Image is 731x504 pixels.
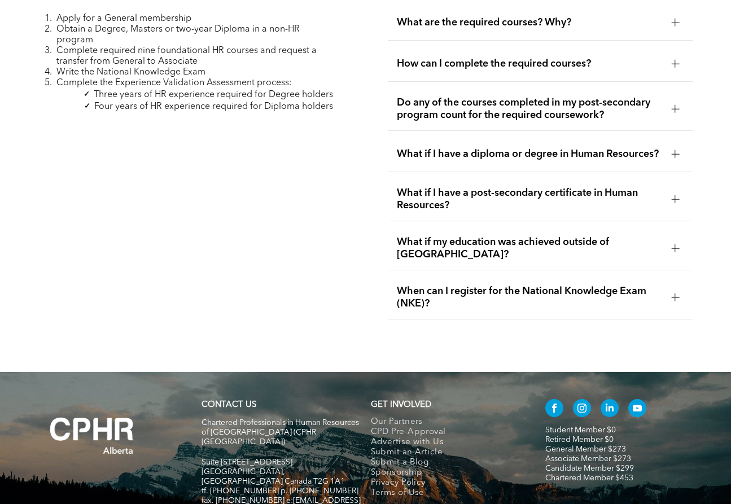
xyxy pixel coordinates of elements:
[371,427,522,437] a: CPD Pre-Approval
[202,401,256,409] a: CONTACT US
[202,468,345,485] span: [GEOGRAPHIC_DATA], [GEOGRAPHIC_DATA] Canada T2G 1A1
[371,488,522,498] a: Terms of Use
[56,68,205,77] span: Write the National Knowledge Exam
[545,399,563,420] a: facebook
[94,90,333,99] span: Three years of HR experience required for Degree holders
[397,148,662,160] span: What if I have a diploma or degree in Human Resources?
[397,58,662,70] span: How can I complete the required courses?
[202,458,292,466] span: Suite [STREET_ADDRESS]
[397,187,662,212] span: What if I have a post-secondary certificate in Human Resources?
[628,399,646,420] a: youtube
[56,14,191,23] span: Apply for a General membership
[27,395,157,477] img: A white background with a few lines on it
[545,436,614,444] a: Retired Member $0
[371,401,431,409] span: GET INVOLVED
[545,445,626,453] a: General Member $273
[56,46,317,66] span: Complete required nine foundational HR courses and request a transfer from General to Associate
[202,487,358,495] span: tf. [PHONE_NUMBER] p. [PHONE_NUMBER]
[371,417,522,427] a: Our Partners
[371,437,522,448] a: Advertise with Us
[371,468,522,478] a: Sponsorship
[397,97,662,121] span: Do any of the courses completed in my post-secondary program count for the required coursework?
[94,102,333,111] span: Four years of HR experience required for Diploma holders
[397,285,662,310] span: When can I register for the National Knowledge Exam (NKE)?
[601,399,619,420] a: linkedin
[397,16,662,29] span: What are the required courses? Why?
[573,399,591,420] a: instagram
[371,478,522,488] a: Privacy Policy
[56,78,292,87] span: Complete the Experience Validation Assessment process:
[371,458,522,468] a: Submit a Blog
[397,236,662,261] span: What if my education was achieved outside of [GEOGRAPHIC_DATA]?
[371,448,522,458] a: Submit an Article
[545,464,634,472] a: Candidate Member $299
[202,419,359,446] span: Chartered Professionals in Human Resources of [GEOGRAPHIC_DATA] (CPHR [GEOGRAPHIC_DATA])
[56,25,300,45] span: Obtain a Degree, Masters or two-year Diploma in a non-HR program
[545,426,616,434] a: Student Member $0
[545,455,631,463] a: Associate Member $273
[545,474,633,482] a: Chartered Member $453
